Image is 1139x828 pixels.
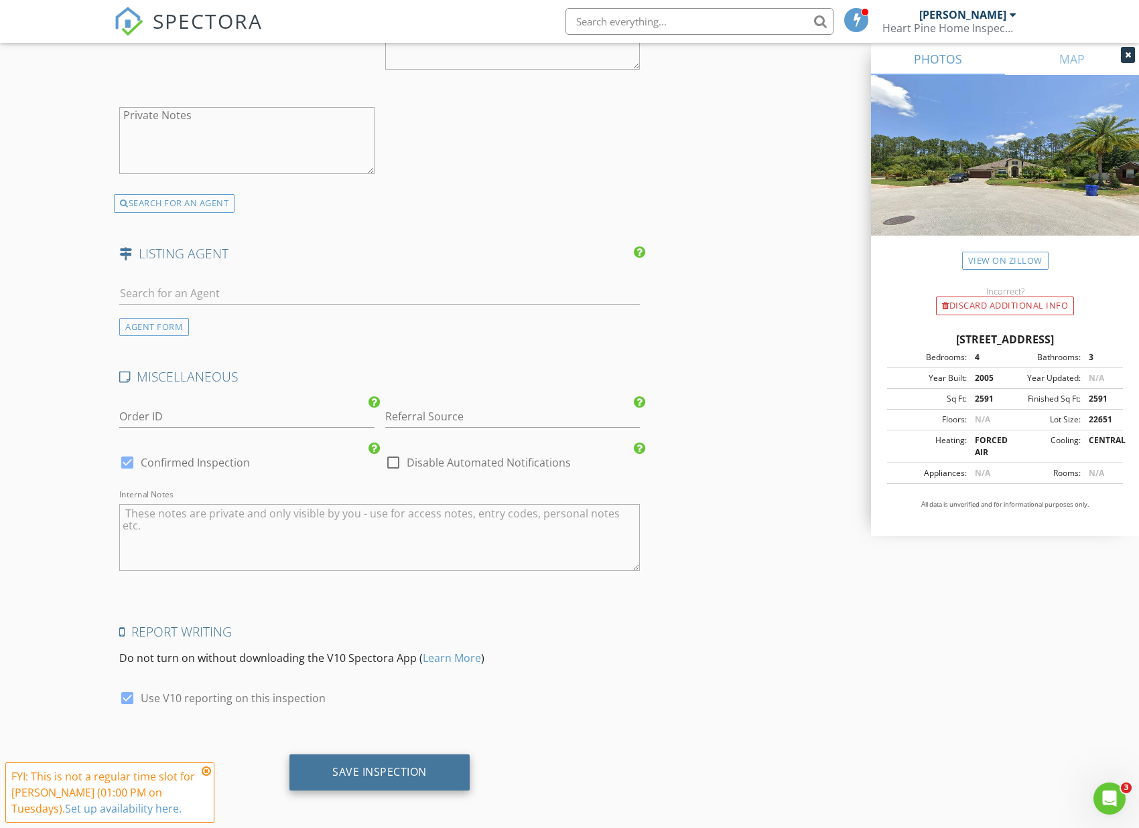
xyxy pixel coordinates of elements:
div: 2005 [967,372,1005,384]
div: Discard Additional info [936,297,1074,315]
span: N/A [975,467,990,479]
label: Confirmed Inspection [141,456,250,469]
div: Sq Ft: [891,393,967,405]
img: The Best Home Inspection Software - Spectora [114,7,143,36]
p: All data is unverified and for informational purposes only. [887,500,1123,509]
div: Save Inspection [332,765,427,778]
div: [STREET_ADDRESS] [887,331,1123,347]
div: Heating: [891,434,967,459]
div: Incorrect? [871,286,1139,297]
div: Heart Pine Home Inspections [882,21,1016,35]
div: Finished Sq Ft: [1005,393,1081,405]
p: Do not turn on without downloading the V10 Spectora App ( ) [119,650,640,666]
span: N/A [975,414,990,425]
div: 2591 [1081,393,1119,405]
h4: LISTING AGENT [119,245,640,262]
div: Bathrooms: [1005,351,1081,363]
span: N/A [1089,467,1104,479]
div: Rooms: [1005,467,1081,479]
div: FORCED AIR [967,434,1005,459]
div: Cooling: [1005,434,1081,459]
a: PHOTOS [871,43,1005,75]
div: 2591 [967,393,1005,405]
input: Referral Source [385,406,641,428]
div: [PERSON_NAME] [919,8,1006,21]
div: Floors: [891,414,967,426]
div: Year Built: [891,372,967,384]
div: Bedrooms: [891,351,967,363]
div: CENTRAL [1081,434,1119,459]
div: 22651 [1081,414,1119,426]
span: N/A [1089,372,1104,384]
a: View on Zillow [962,252,1049,270]
div: 3 [1081,351,1119,363]
div: FYI: This is not a regular time slot for [PERSON_NAME] (01:00 PM on Tuesdays). [11,768,198,817]
input: Search everything... [565,8,833,35]
a: Set up availability here. [65,801,182,816]
div: Lot Size: [1005,414,1081,426]
a: SPECTORA [114,18,263,46]
label: Disable Automated Notifications [407,456,571,469]
h4: Report Writing [119,623,640,641]
a: MAP [1005,43,1139,75]
textarea: Internal Notes [119,504,640,571]
div: SEARCH FOR AN AGENT [114,194,234,213]
iframe: Intercom live chat [1093,782,1126,815]
a: Learn More [423,651,481,665]
img: streetview [871,75,1139,268]
input: Search for an Agent [119,282,640,305]
div: AGENT FORM [119,318,189,336]
div: Year Updated: [1005,372,1081,384]
span: SPECTORA [153,7,263,35]
div: 4 [967,351,1005,363]
label: Use V10 reporting on this inspection [141,691,326,705]
span: 3 [1121,782,1132,793]
div: Appliances: [891,467,967,479]
h4: MISCELLANEOUS [119,368,640,386]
